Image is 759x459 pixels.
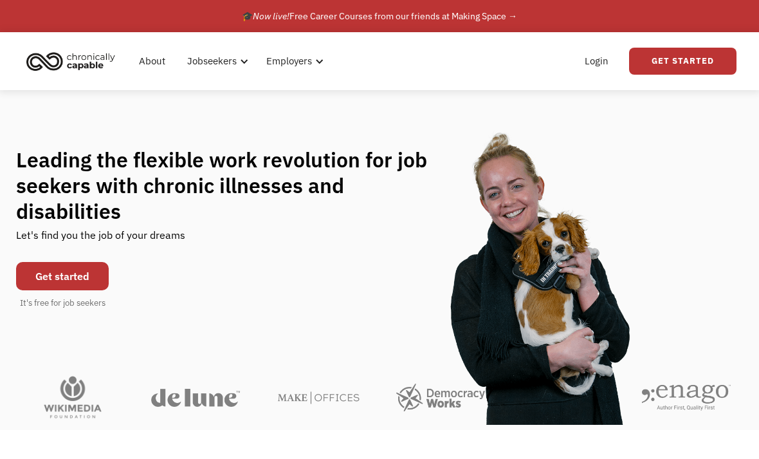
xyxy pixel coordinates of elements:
a: home [23,47,125,75]
div: It's free for job seekers [20,297,105,310]
div: 🎓 Free Career Courses from our friends at Making Space → [242,8,517,24]
div: Jobseekers [187,53,237,69]
div: Employers [259,41,327,82]
em: Now live! [253,10,289,22]
a: Get Started [629,48,736,75]
a: Get started [16,262,109,290]
a: About [131,41,173,82]
div: Employers [266,53,312,69]
h1: Leading the flexible work revolution for job seekers with chronic illnesses and disabilities [16,147,452,224]
img: Chronically Capable logo [23,47,119,75]
div: Jobseekers [179,41,252,82]
div: Let's find you the job of your dreams [16,224,185,256]
a: Login [577,41,616,82]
